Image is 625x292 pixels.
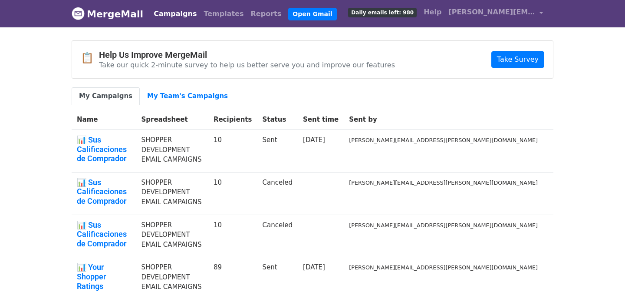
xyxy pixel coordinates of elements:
a: Templates [200,5,247,23]
a: Reports [247,5,285,23]
td: 10 [208,172,257,215]
td: SHOPPER DEVELOPMENT EMAIL CAMPAIGNS [136,215,208,257]
td: 10 [208,130,257,173]
a: 📊 Sus Calificaciones de Comprador [77,220,131,249]
a: 📊 Sus Calificaciones de Comprador [77,178,131,206]
small: [PERSON_NAME][EMAIL_ADDRESS][PERSON_NAME][DOMAIN_NAME] [349,179,538,186]
span: [PERSON_NAME][EMAIL_ADDRESS][PERSON_NAME][DOMAIN_NAME] [448,7,535,17]
a: My Team's Campaigns [140,87,235,105]
small: [PERSON_NAME][EMAIL_ADDRESS][PERSON_NAME][DOMAIN_NAME] [349,264,538,271]
p: Take our quick 2-minute survey to help us better serve you and improve our features [99,60,395,70]
th: Status [257,109,298,130]
a: MergeMail [72,5,143,23]
td: Canceled [257,215,298,257]
th: Sent time [298,109,344,130]
small: [PERSON_NAME][EMAIL_ADDRESS][PERSON_NAME][DOMAIN_NAME] [349,222,538,229]
td: Canceled [257,172,298,215]
th: Name [72,109,136,130]
td: SHOPPER DEVELOPMENT EMAIL CAMPAIGNS [136,172,208,215]
a: [PERSON_NAME][EMAIL_ADDRESS][PERSON_NAME][DOMAIN_NAME] [445,3,546,24]
th: Recipients [208,109,257,130]
a: Open Gmail [288,8,336,20]
td: SHOPPER DEVELOPMENT EMAIL CAMPAIGNS [136,130,208,173]
span: Daily emails left: 980 [348,8,417,17]
a: 📊 Sus Calificaciones de Comprador [77,135,131,163]
a: My Campaigns [72,87,140,105]
span: 📋 [81,52,99,64]
th: Sent by [344,109,543,130]
a: [DATE] [303,263,325,271]
small: [PERSON_NAME][EMAIL_ADDRESS][PERSON_NAME][DOMAIN_NAME] [349,137,538,143]
td: Sent [257,130,298,173]
a: 📊 Your Shopper Ratings [77,262,131,291]
h4: Help Us Improve MergeMail [99,50,395,60]
td: 10 [208,215,257,257]
img: MergeMail logo [72,7,85,20]
a: [DATE] [303,136,325,144]
a: Campaigns [150,5,200,23]
a: Daily emails left: 980 [345,3,420,21]
th: Spreadsheet [136,109,208,130]
a: Help [420,3,445,21]
a: Take Survey [491,51,544,68]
